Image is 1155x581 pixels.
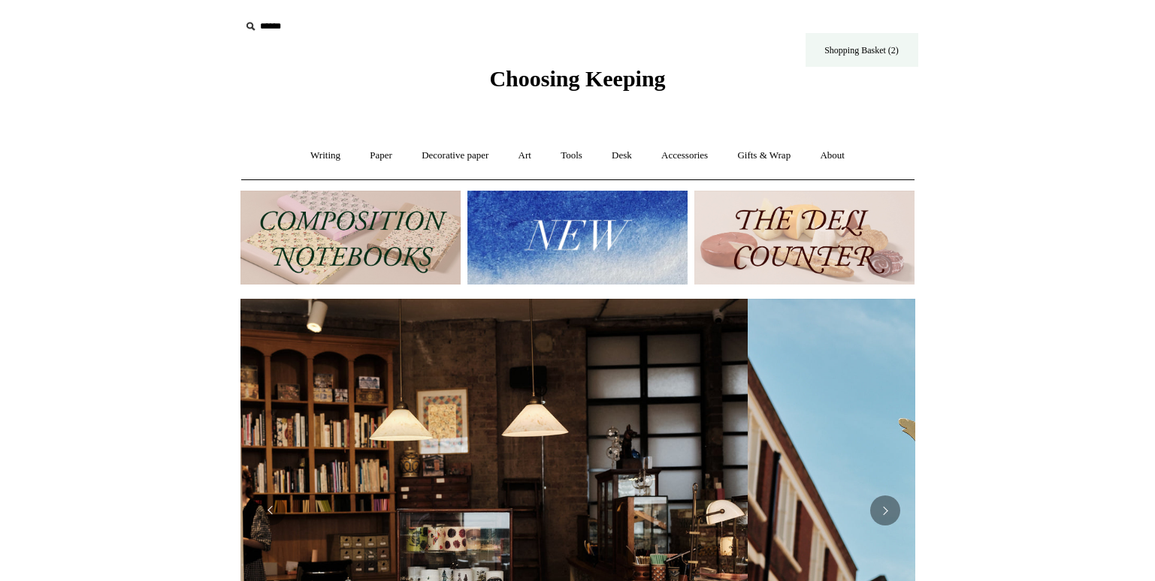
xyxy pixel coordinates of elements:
a: Decorative paper [408,136,502,176]
img: 202302 Composition ledgers.jpg__PID:69722ee6-fa44-49dd-a067-31375e5d54ec [240,191,461,284]
a: Art [505,136,545,176]
a: Writing [297,136,354,176]
button: Next [870,495,900,525]
a: Choosing Keeping [489,78,665,89]
a: Gifts & Wrap [724,136,804,176]
a: About [806,136,858,176]
a: Shopping Basket (2) [806,33,918,67]
span: Choosing Keeping [489,66,665,91]
a: Desk [598,136,646,176]
button: Previous [255,495,286,525]
a: Tools [547,136,596,176]
a: Paper [356,136,406,176]
a: Accessories [648,136,721,176]
img: New.jpg__PID:f73bdf93-380a-4a35-bcfe-7823039498e1 [467,191,688,284]
img: The Deli Counter [694,191,915,284]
